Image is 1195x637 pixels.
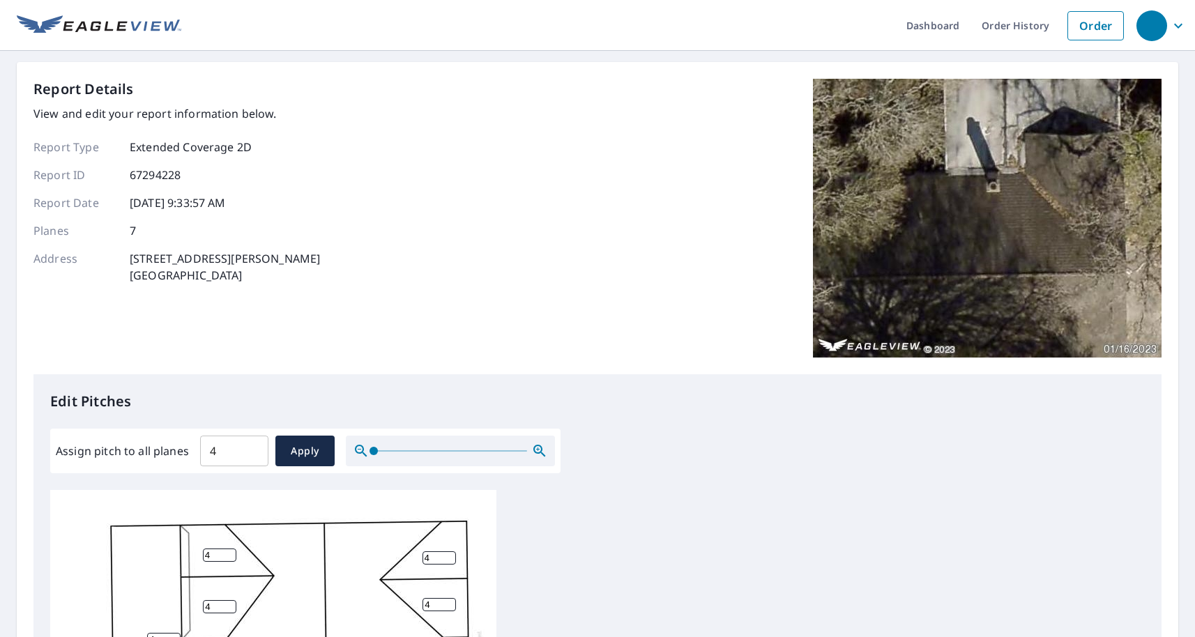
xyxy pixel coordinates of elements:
[130,194,226,211] p: [DATE] 9:33:57 AM
[130,167,181,183] p: 67294228
[33,105,320,122] p: View and edit your report information below.
[275,436,335,466] button: Apply
[56,443,189,459] label: Assign pitch to all planes
[33,222,117,239] p: Planes
[33,139,117,155] p: Report Type
[33,167,117,183] p: Report ID
[1067,11,1124,40] a: Order
[287,443,324,460] span: Apply
[50,391,1145,412] p: Edit Pitches
[33,79,134,100] p: Report Details
[130,139,252,155] p: Extended Coverage 2D
[33,250,117,284] p: Address
[200,431,268,470] input: 00.0
[17,15,181,36] img: EV Logo
[33,194,117,211] p: Report Date
[130,222,136,239] p: 7
[130,250,320,284] p: [STREET_ADDRESS][PERSON_NAME] [GEOGRAPHIC_DATA]
[813,79,1162,358] img: Top image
